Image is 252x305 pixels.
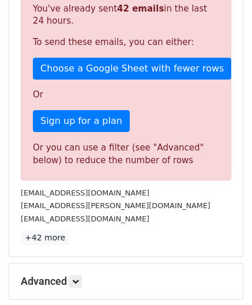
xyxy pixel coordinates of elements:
[21,189,149,197] small: [EMAIL_ADDRESS][DOMAIN_NAME]
[33,36,219,48] p: To send these emails, you can either:
[33,58,231,80] a: Choose a Google Sheet with fewer rows
[33,141,219,167] div: Or you can use a filter (see "Advanced" below) to reduce the number of rows
[117,3,164,14] strong: 42 emails
[21,214,149,223] small: [EMAIL_ADDRESS][DOMAIN_NAME]
[21,231,69,245] a: +42 more
[194,250,252,305] iframe: Chat Widget
[21,201,210,210] small: [EMAIL_ADDRESS][PERSON_NAME][DOMAIN_NAME]
[21,275,231,288] h5: Advanced
[33,89,219,101] p: Or
[33,110,130,132] a: Sign up for a plan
